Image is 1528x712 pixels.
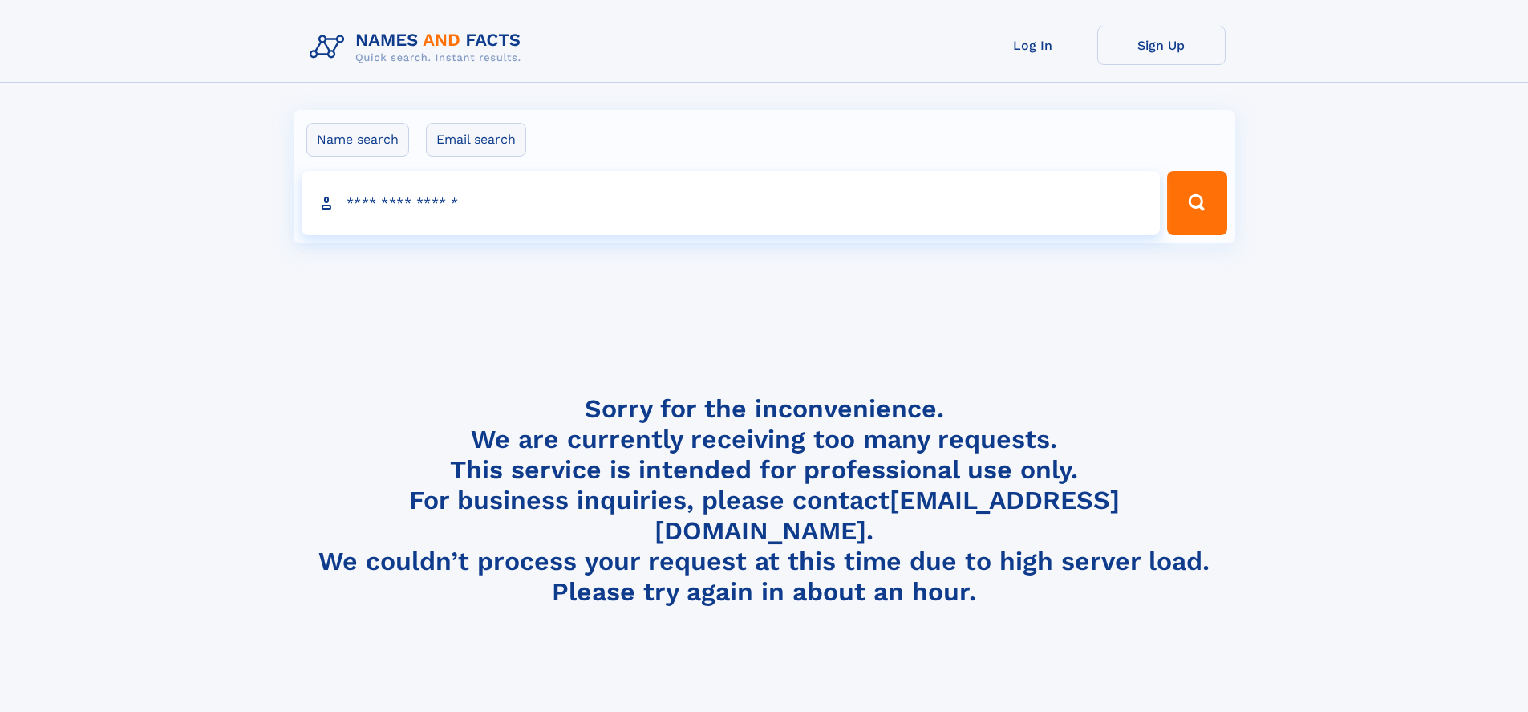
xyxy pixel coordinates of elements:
[303,393,1226,608] h4: Sorry for the inconvenience. We are currently receiving too many requests. This service is intend...
[969,26,1097,65] a: Log In
[1097,26,1226,65] a: Sign Up
[303,26,534,69] img: Logo Names and Facts
[1167,171,1226,235] button: Search Button
[655,485,1120,546] a: [EMAIL_ADDRESS][DOMAIN_NAME]
[306,123,409,157] label: Name search
[302,171,1161,235] input: search input
[426,123,526,157] label: Email search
